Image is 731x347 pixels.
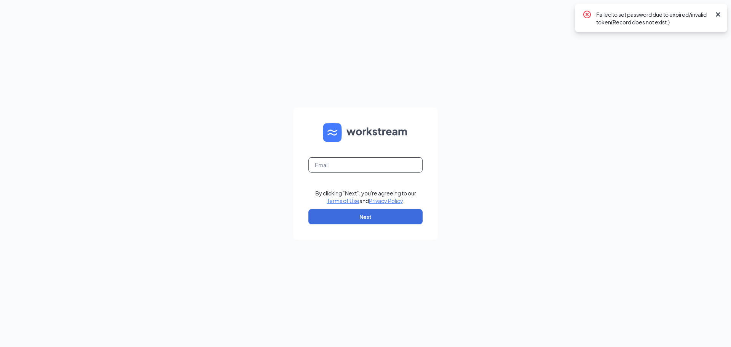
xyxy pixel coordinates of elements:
[308,209,423,224] button: Next
[308,157,423,173] input: Email
[369,197,403,204] a: Privacy Policy
[327,197,359,204] a: Terms of Use
[713,10,723,19] svg: Cross
[315,189,416,205] div: By clicking "Next", you're agreeing to our and .
[583,10,592,19] svg: CrossCircle
[323,123,408,142] img: WS logo and Workstream text
[596,10,710,26] div: Failed to set password due to expired/invalid token(Record does not exist.)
